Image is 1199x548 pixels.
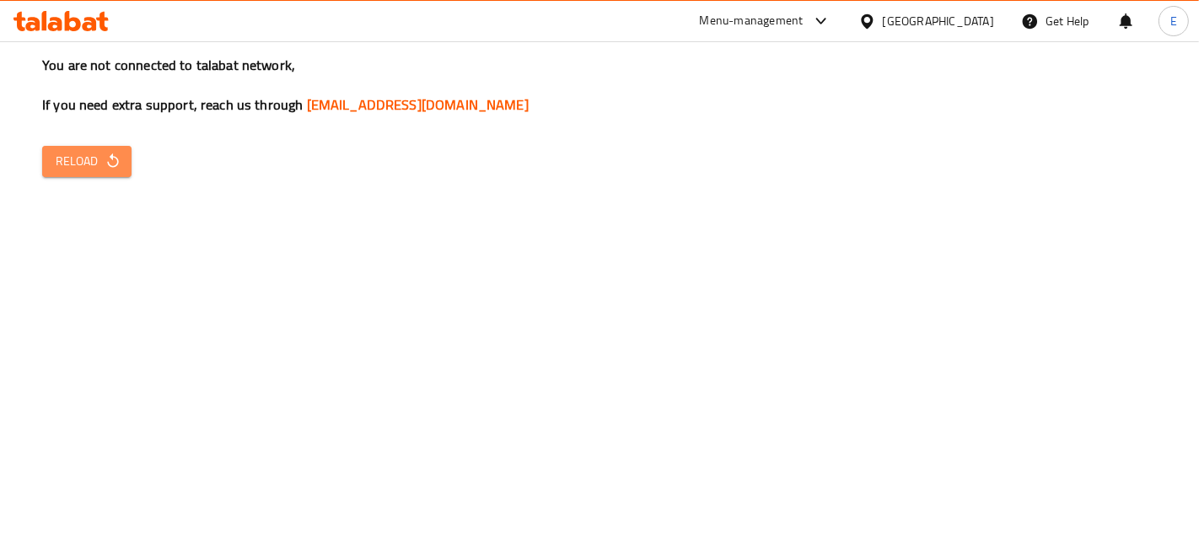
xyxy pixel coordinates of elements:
[1170,12,1177,30] span: E
[42,146,132,177] button: Reload
[56,151,118,172] span: Reload
[42,56,1157,115] h3: You are not connected to talabat network, If you need extra support, reach us through
[700,11,804,31] div: Menu-management
[307,92,529,117] a: [EMAIL_ADDRESS][DOMAIN_NAME]
[883,12,994,30] div: [GEOGRAPHIC_DATA]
